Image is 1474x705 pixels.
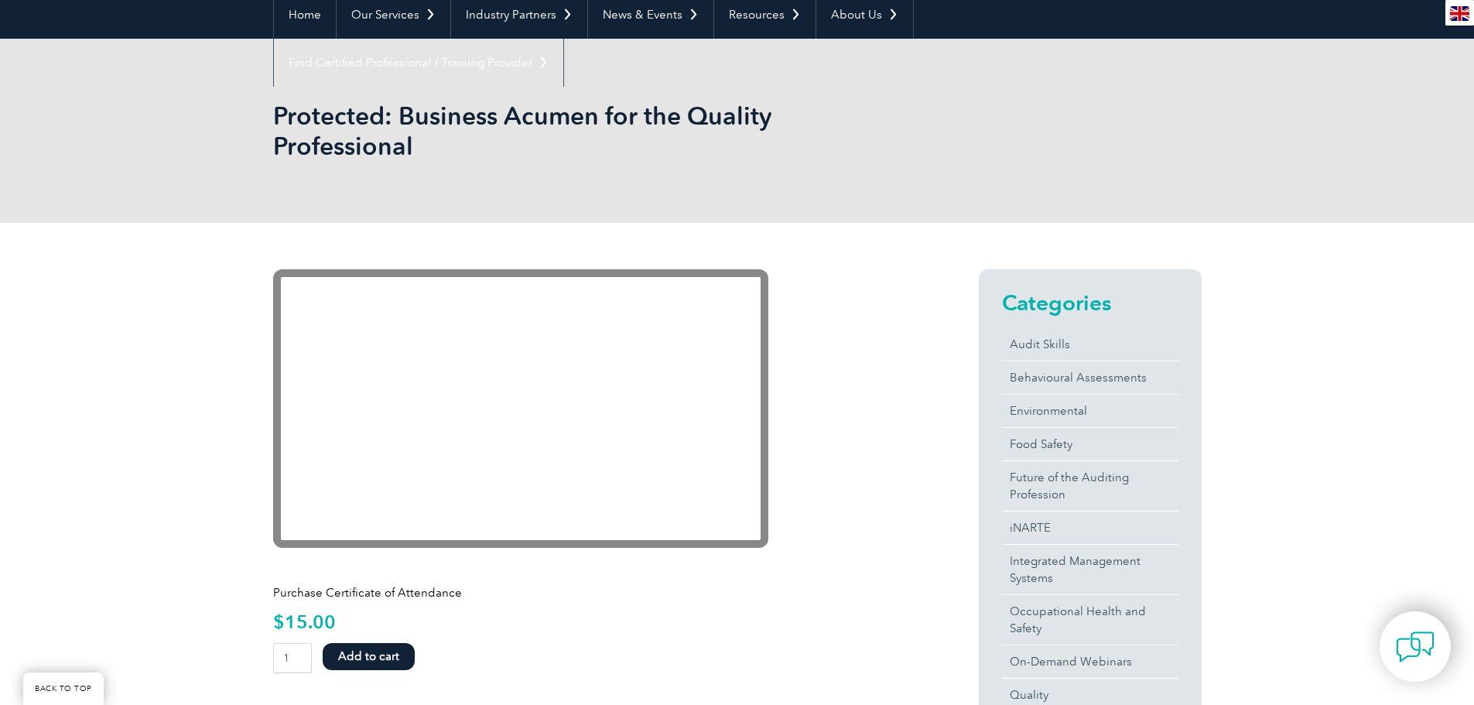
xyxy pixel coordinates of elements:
h1: Protected: Business Acumen for the Quality Professional [273,101,867,161]
button: Add to cart [323,643,415,670]
a: Occupational Health and Safety [1002,595,1178,645]
a: Food Safety [1002,428,1178,460]
iframe: YouTube video player [273,269,768,548]
a: Find Certified Professional / Training Provider [274,39,563,87]
a: BACK TO TOP [23,672,104,705]
bdi: 15.00 [273,611,336,633]
input: Product quantity [273,643,313,673]
a: Audit Skills [1002,328,1178,361]
img: contact-chat.png [1396,628,1435,666]
p: Purchase Certificate of Attendance [273,584,923,601]
a: Integrated Management Systems [1002,545,1178,594]
a: Future of the Auditing Profession [1002,461,1178,511]
a: Environmental [1002,395,1178,427]
a: On-Demand Webinars [1002,645,1178,678]
a: iNARTE [1002,512,1178,544]
h2: Categories [1002,290,1178,315]
span: $ [273,611,285,633]
a: Behavioural Assessments [1002,361,1178,394]
img: en [1450,6,1469,21]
